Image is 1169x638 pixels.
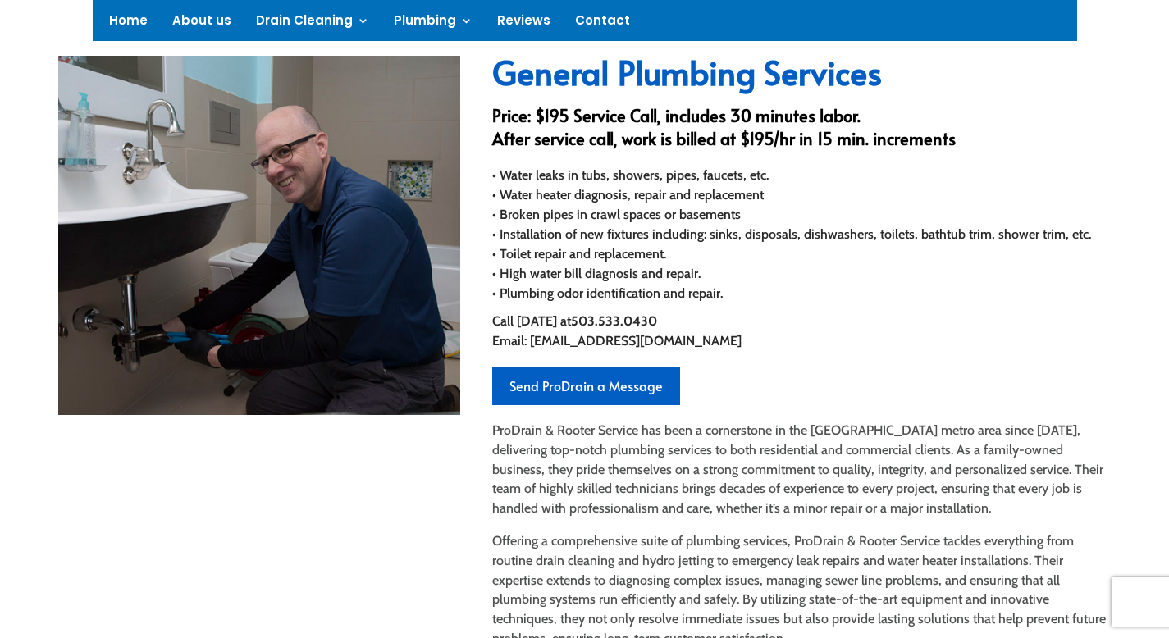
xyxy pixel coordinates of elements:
a: Drain Cleaning [256,15,369,33]
h3: Price: $195 Service Call, includes 30 minutes labor. After service call, work is billed at $195/h... [492,104,1111,158]
a: Reviews [497,15,550,33]
span: Email: [EMAIL_ADDRESS][DOMAIN_NAME] [492,333,742,349]
strong: 503.533.0430 [571,313,657,329]
img: george-plumbing_0 [58,56,460,415]
a: Send ProDrain a Message [492,367,680,405]
a: Plumbing [394,15,473,33]
div: • Water leaks in tubs, showers, pipes, faucets, etc. • Water heater diagnosis, repair and replace... [492,166,1111,303]
a: Contact [575,15,630,33]
a: About us [172,15,231,33]
a: Home [109,15,148,33]
span: Call [DATE] at [492,313,571,329]
h2: General Plumbing Services [492,56,1111,97]
p: ProDrain & Rooter Service has been a cornerstone in the [GEOGRAPHIC_DATA] metro area since [DATE]... [492,421,1111,531]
